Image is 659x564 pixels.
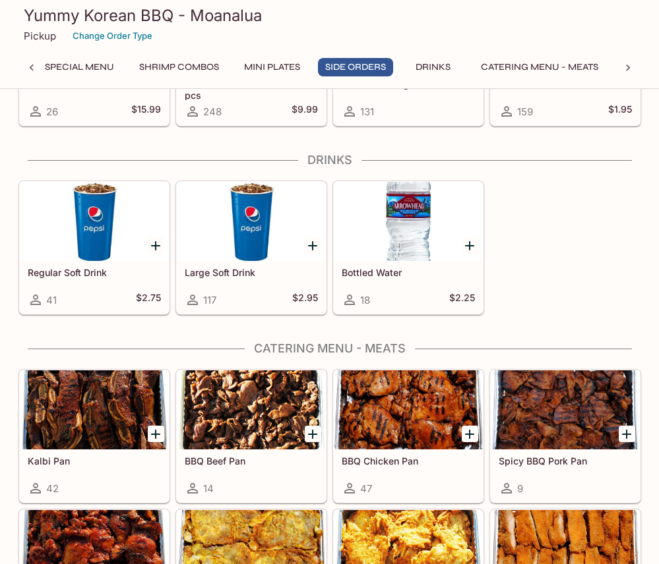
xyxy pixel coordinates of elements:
[136,292,161,308] h5: $2.75
[19,370,170,503] a: Kalbi Pan42
[342,267,475,278] h5: Bottled Water
[203,482,214,495] span: 14
[292,292,318,308] h5: $2.95
[333,181,484,314] a: Bottled Water18$2.25
[360,482,372,495] span: 47
[462,237,478,254] button: Add Bottled Water
[148,237,164,254] button: Add Regular Soft Drink
[517,105,533,118] span: 159
[20,370,169,449] div: Kalbi Pan
[203,105,222,118] span: 248
[177,182,326,261] div: Large Soft Drink
[334,370,483,449] div: BBQ Chicken Pan
[462,426,478,442] button: Add BBQ Chicken Pan
[237,58,307,76] button: Mini Plates
[46,105,58,118] span: 26
[46,482,59,495] span: 42
[305,237,321,254] button: Add Large Soft Drink
[517,482,523,495] span: 9
[24,5,636,26] h3: Yummy Korean BBQ - Moanalua
[449,292,475,308] h5: $2.25
[474,58,606,76] button: Catering Menu - Meats
[203,294,216,306] span: 117
[176,181,327,314] a: Large Soft Drink117$2.95
[28,267,161,278] h5: Regular Soft Drink
[404,58,463,76] button: Drinks
[28,455,161,466] h5: Kalbi Pan
[360,294,370,306] span: 18
[185,455,318,466] h5: BBQ Beef Pan
[176,370,327,503] a: BBQ Beef Pan14
[333,370,484,503] a: BBQ Chicken Pan47
[185,78,318,100] h5: Side Order Fried Man Doo 10 pcs
[490,370,641,503] a: Spicy BBQ Pork Pan9
[67,26,158,46] button: Change Order Type
[18,153,641,167] h4: Drinks
[619,426,635,442] button: Add Spicy BBQ Pork Pan
[305,426,321,442] button: Add BBQ Beef Pan
[491,370,640,449] div: Spicy BBQ Pork Pan
[24,30,56,42] p: Pickup
[38,58,121,76] button: Special Menu
[18,341,641,356] h4: Catering Menu - Meats
[19,181,170,314] a: Regular Soft Drink41$2.75
[342,455,475,466] h5: BBQ Chicken Pan
[177,370,326,449] div: BBQ Beef Pan
[499,455,632,466] h5: Spicy BBQ Pork Pan
[132,58,226,76] button: Shrimp Combos
[292,103,318,119] h5: $9.99
[148,426,164,442] button: Add Kalbi Pan
[20,182,169,261] div: Regular Soft Drink
[334,182,483,261] div: Bottled Water
[360,105,374,118] span: 131
[608,103,632,119] h5: $1.95
[185,267,318,278] h5: Large Soft Drink
[318,58,393,76] button: Side Orders
[46,294,57,306] span: 41
[131,103,161,119] h5: $15.99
